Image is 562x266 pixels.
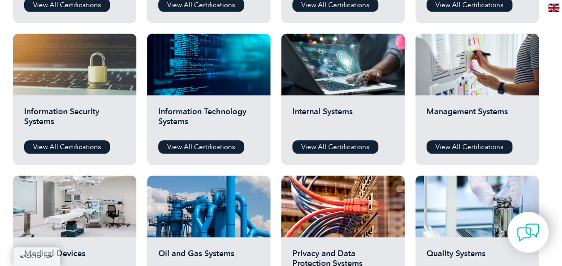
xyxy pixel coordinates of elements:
a: BACK TO TOP [13,247,60,266]
a: View All Certifications [427,140,512,154]
h2: Management Systems [427,107,528,133]
img: contact-chat.png [517,221,539,244]
h2: Information Security Systems [24,107,125,133]
h2: Information Technology Systems [158,107,259,133]
img: en [548,4,559,12]
a: View All Certifications [292,140,378,154]
h2: Internal Systems [292,107,393,133]
a: View All Certifications [24,140,110,154]
a: View All Certifications [158,140,244,154]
